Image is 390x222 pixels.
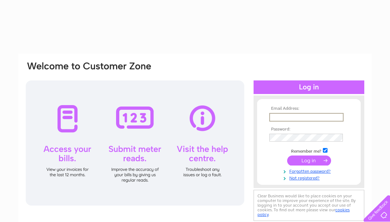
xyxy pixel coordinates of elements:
[287,156,331,166] input: Submit
[269,174,350,181] a: Not registered?
[269,167,350,174] a: Forgotten password?
[267,106,350,111] th: Email Address:
[267,147,350,154] td: Remember me?
[267,127,350,132] th: Password:
[257,207,350,217] a: cookies policy
[254,190,364,221] div: Clear Business would like to place cookies on your computer to improve your experience of the sit...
